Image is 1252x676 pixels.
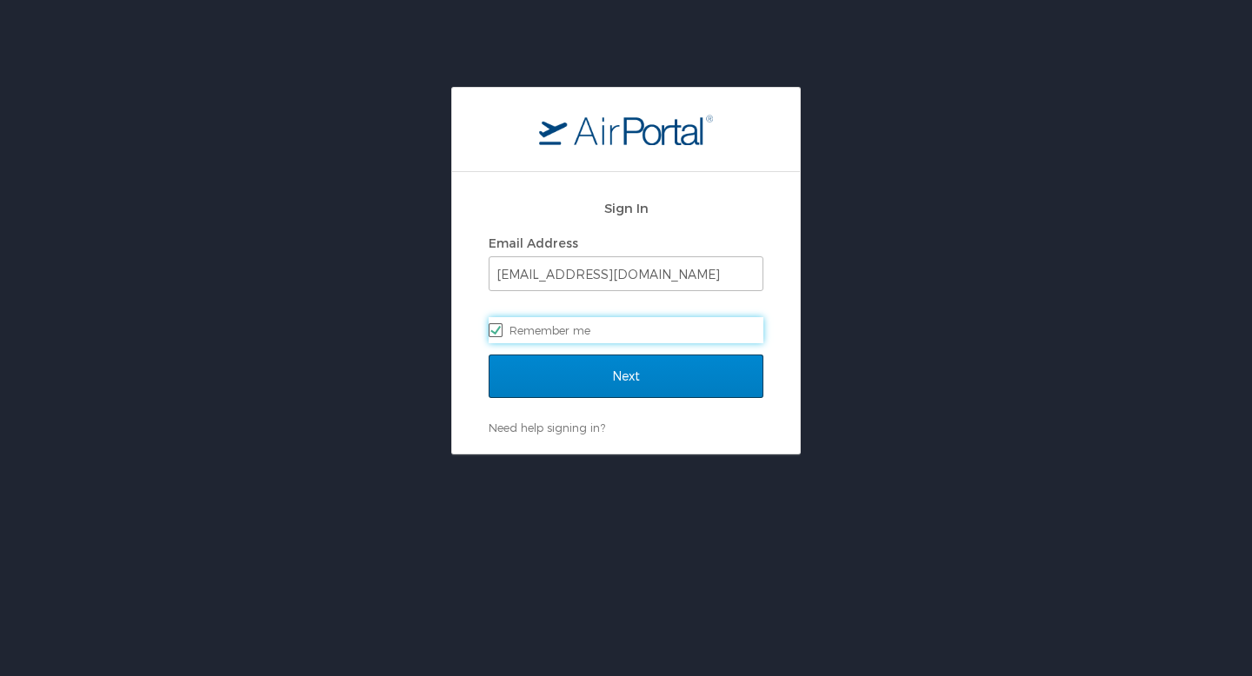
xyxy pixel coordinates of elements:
label: Email Address [489,235,578,250]
input: Next [489,355,763,398]
img: logo [539,114,713,145]
a: Need help signing in? [489,421,605,434]
label: Remember me [489,317,763,343]
h2: Sign In [489,198,763,218]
